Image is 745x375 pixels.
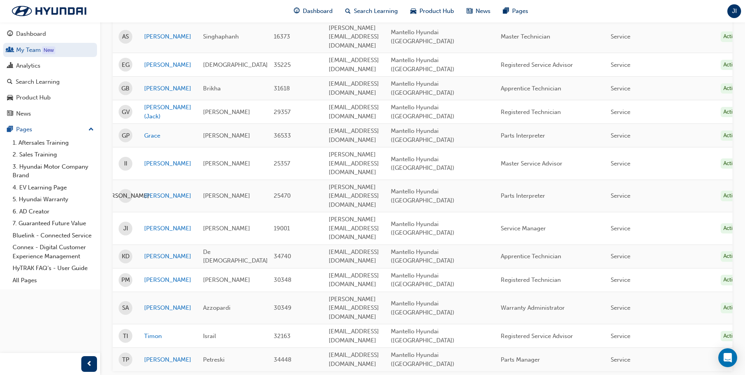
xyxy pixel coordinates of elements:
span: 34448 [274,356,291,363]
div: Tooltip anchor [42,46,55,54]
span: JI [732,7,737,16]
span: TP [122,355,129,364]
span: Brikha [203,85,221,92]
span: [EMAIL_ADDRESS][DOMAIN_NAME] [329,351,379,368]
span: [EMAIL_ADDRESS][DOMAIN_NAME] [329,104,379,120]
span: Product Hub [419,7,454,16]
a: search-iconSearch Learning [339,3,404,19]
span: up-icon [88,125,94,135]
span: Mantello Hyundai ([GEOGRAPHIC_DATA]) [391,300,454,316]
span: Mantello Hyundai ([GEOGRAPHIC_DATA]) [391,80,454,96]
span: 30349 [274,304,291,311]
span: 31618 [274,85,290,92]
span: Registered Technician [501,276,561,283]
span: GB [121,84,130,93]
span: Parts Interpreter [501,132,545,139]
div: Active [721,60,741,70]
span: II [124,159,127,168]
span: Singhaphanh [203,33,239,40]
div: Search Learning [16,77,60,86]
span: GP [122,131,130,140]
div: Active [721,331,741,342]
span: AS [122,32,129,41]
span: Parts Interpreter [501,192,545,199]
span: Dashboard [303,7,333,16]
span: news-icon [7,110,13,118]
span: Mantello Hyundai ([GEOGRAPHIC_DATA]) [391,328,454,344]
span: Service [611,304,630,311]
div: Active [721,303,741,313]
span: PM [121,276,130,285]
span: 25470 [274,192,291,199]
span: 34740 [274,253,291,260]
span: Service [611,61,630,68]
a: pages-iconPages [497,3,534,19]
a: [PERSON_NAME] [144,84,191,93]
span: Service [611,132,630,139]
span: [PERSON_NAME] [203,132,250,139]
div: Active [721,131,741,141]
a: Connex - Digital Customer Experience Management [9,241,97,262]
span: [EMAIL_ADDRESS][DOMAIN_NAME] [329,127,379,143]
span: [PERSON_NAME] [102,191,149,200]
span: chart-icon [7,63,13,70]
a: All Pages [9,274,97,287]
a: 6. AD Creator [9,206,97,218]
span: Registered Service Advisor [501,61,573,68]
a: Bluelink - Connected Service [9,230,97,242]
span: car-icon [7,94,13,101]
span: Master Technician [501,33,550,40]
span: [DEMOGRAPHIC_DATA] [203,61,268,68]
a: [PERSON_NAME] [144,61,191,70]
span: prev-icon [86,359,92,369]
a: [PERSON_NAME] [144,191,191,200]
div: Analytics [16,61,40,70]
a: guage-iconDashboard [287,3,339,19]
span: [PERSON_NAME][EMAIL_ADDRESS][DOMAIN_NAME] [329,296,379,320]
span: pages-icon [503,6,509,16]
div: Active [721,251,741,262]
div: Active [721,275,741,285]
a: [PERSON_NAME] [144,355,191,364]
a: HyTRAK FAQ's - User Guide [9,262,97,274]
span: [PERSON_NAME] [203,108,250,116]
span: [PERSON_NAME] [203,192,250,199]
a: 3. Hyundai Motor Company Brand [9,161,97,182]
span: Mantello Hyundai ([GEOGRAPHIC_DATA]) [391,127,454,143]
span: news-icon [467,6,472,16]
a: Timon [144,332,191,341]
span: car-icon [410,6,416,16]
div: Pages [16,125,32,134]
div: News [16,109,31,118]
span: Mantello Hyundai ([GEOGRAPHIC_DATA]) [391,104,454,120]
span: [EMAIL_ADDRESS][DOMAIN_NAME] [329,80,379,96]
span: Mantello Hyundai ([GEOGRAPHIC_DATA]) [391,156,454,172]
span: Mantello Hyundai ([GEOGRAPHIC_DATA]) [391,188,454,204]
a: Trak [4,3,94,19]
span: Service [611,276,630,283]
span: De [DEMOGRAPHIC_DATA] [203,248,268,265]
a: [PERSON_NAME] (Jack) [144,103,191,121]
a: 1. Aftersales Training [9,137,97,149]
a: [PERSON_NAME] [144,32,191,41]
span: Apprentice Technician [501,85,561,92]
span: guage-icon [7,31,13,38]
span: Service [611,333,630,340]
span: [EMAIL_ADDRESS][DOMAIN_NAME] [329,272,379,288]
span: Mantello Hyundai ([GEOGRAPHIC_DATA]) [391,221,454,237]
span: [EMAIL_ADDRESS][DOMAIN_NAME] [329,248,379,265]
span: Master Service Advisor [501,160,562,167]
div: Active [721,158,741,169]
span: 16373 [274,33,290,40]
span: Apprentice Technician [501,253,561,260]
span: Service [611,33,630,40]
span: GV [122,108,130,117]
span: Service [611,192,630,199]
span: 35225 [274,61,291,68]
a: car-iconProduct Hub [404,3,460,19]
a: [PERSON_NAME] [144,276,191,285]
span: News [476,7,491,16]
div: Open Intercom Messenger [718,348,737,367]
span: Mantello Hyundai ([GEOGRAPHIC_DATA]) [391,272,454,288]
div: Active [721,107,741,118]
